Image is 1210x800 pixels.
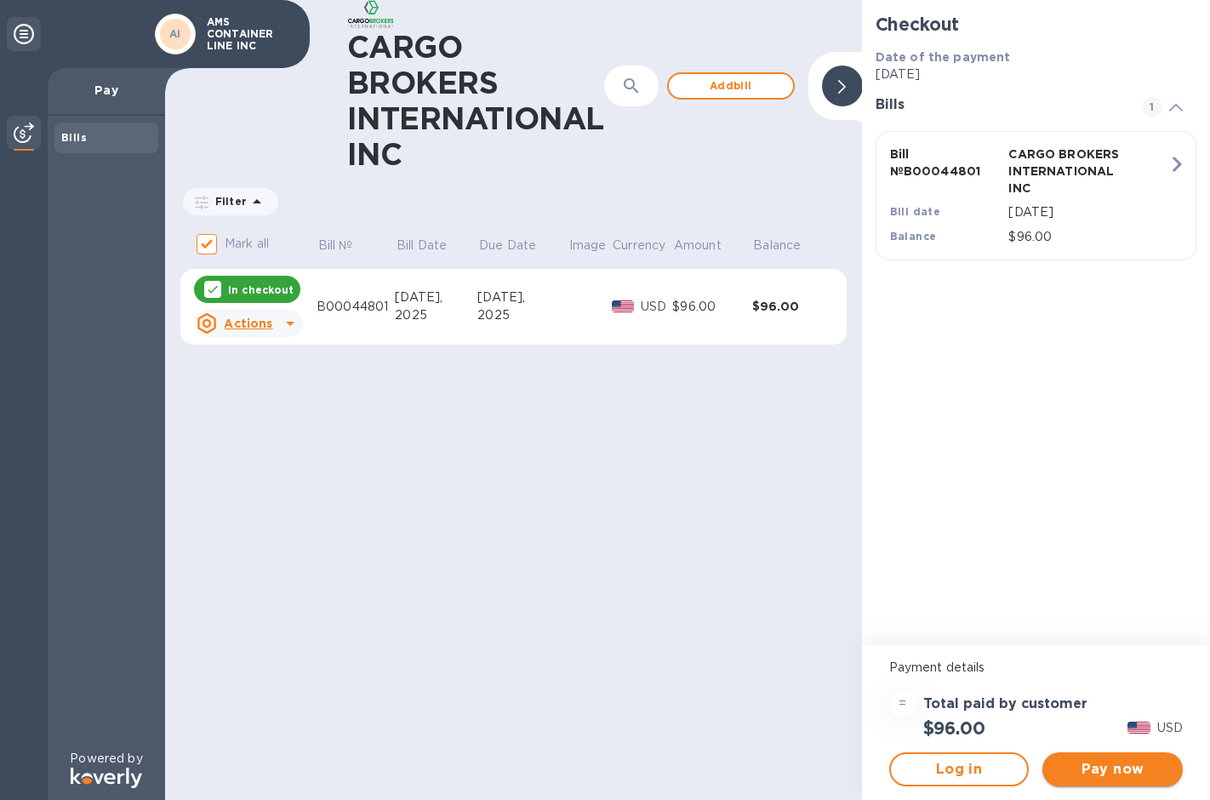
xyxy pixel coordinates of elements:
b: Date of the payment [876,50,1011,64]
h3: Total paid by customer [923,696,1087,712]
p: Mark all [225,235,269,253]
button: Bill №B00044801CARGO BROKERS INTERNATIONAL INCBill date[DATE]Balance$96.00 [876,131,1196,260]
b: Balance [890,230,937,243]
p: Bill Date [397,237,447,254]
button: Addbill [667,72,795,100]
h1: CARGO BROKERS INTERNATIONAL INC [347,29,604,172]
div: 2025 [395,306,477,324]
span: Bill № [318,237,375,254]
div: $96.00 [672,298,751,316]
p: Amount [674,237,722,254]
span: 1 [1142,97,1162,117]
p: Image [569,237,607,254]
p: USD [1157,719,1183,737]
button: Log in [889,752,1030,786]
p: [DATE] [876,66,1196,83]
b: Bills [61,131,87,144]
p: Payment details [889,659,1183,677]
span: Amount [674,237,744,254]
h3: Bills [876,97,1122,113]
img: USD [1127,722,1150,734]
p: Bill № [318,237,353,254]
h2: $96.00 [923,717,985,739]
span: Add bill [682,76,779,96]
p: Filter [208,194,247,209]
p: Due Date [479,237,536,254]
img: USD [612,300,635,312]
b: AI [169,27,181,40]
p: In checkout [228,283,294,297]
p: $96.00 [1008,228,1168,246]
div: 2025 [477,306,568,324]
span: Due Date [479,237,558,254]
p: Balance [753,237,801,254]
u: Actions [224,317,272,330]
p: Bill № B00044801 [890,146,1002,180]
div: B00044801 [317,298,395,316]
button: Pay now [1042,752,1183,786]
img: Logo [71,768,142,788]
h2: Checkout [876,14,1196,35]
span: Log in [905,759,1014,780]
p: USD [641,298,672,316]
div: [DATE], [395,289,477,306]
div: [DATE], [477,289,568,306]
span: Balance [753,237,823,254]
div: $96.00 [752,298,831,315]
p: Powered by [70,750,142,768]
span: Pay now [1056,759,1169,780]
p: AMS CONTAINER LINE INC [207,16,292,52]
p: CARGO BROKERS INTERNATIONAL INC [1008,146,1121,197]
p: Pay [61,82,151,99]
div: = [889,690,916,717]
span: Bill Date [397,237,469,254]
b: Bill date [890,205,941,218]
p: Currency [613,237,665,254]
p: [DATE] [1008,203,1168,221]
